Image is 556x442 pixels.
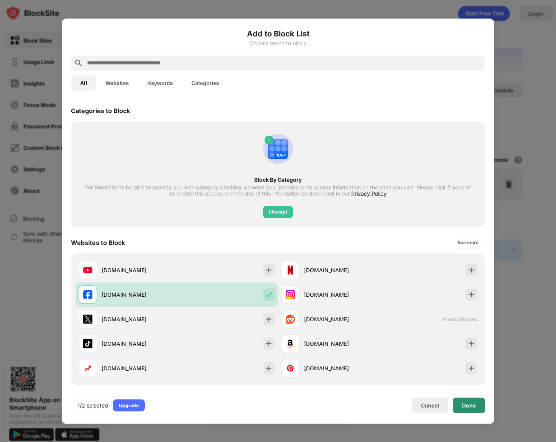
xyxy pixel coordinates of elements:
[304,315,379,323] div: [DOMAIN_NAME]
[85,184,471,196] div: For BlockSite to be able to provide you with category blocking we need your permission to access ...
[462,402,476,408] div: Done
[74,58,83,67] img: search.svg
[304,364,379,372] div: [DOMAIN_NAME]
[102,266,177,274] div: [DOMAIN_NAME]
[102,315,177,323] div: [DOMAIN_NAME]
[351,190,387,196] span: Privacy Policy
[83,314,92,324] img: favicons
[457,238,479,246] div: See more
[286,265,295,274] img: favicons
[304,340,379,348] div: [DOMAIN_NAME]
[269,208,287,215] div: I Accept
[71,238,125,246] div: Websites to Block
[71,107,130,114] div: Categories to Block
[83,363,92,373] img: favicons
[71,75,96,90] button: All
[304,291,379,299] div: [DOMAIN_NAME]
[286,363,295,373] img: favicons
[119,401,139,409] div: Upgrade
[96,75,138,90] button: Websites
[71,40,485,46] div: Choose which to block
[286,314,295,324] img: favicons
[85,176,471,182] div: Block By Category
[286,290,295,299] img: favicons
[421,402,439,409] div: Cancel
[102,340,177,348] div: [DOMAIN_NAME]
[83,339,92,348] img: favicons
[83,290,92,299] img: favicons
[286,339,295,348] img: favicons
[138,75,182,90] button: Keywords
[260,130,296,167] img: category-add.svg
[102,364,177,372] div: [DOMAIN_NAME]
[77,401,108,409] div: 1/2 selected
[102,291,177,299] div: [DOMAIN_NAME]
[182,75,228,90] button: Categories
[83,265,92,274] img: favicons
[304,266,379,274] div: [DOMAIN_NAME]
[442,316,477,322] span: Already blocked
[71,28,485,39] h6: Add to Block List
